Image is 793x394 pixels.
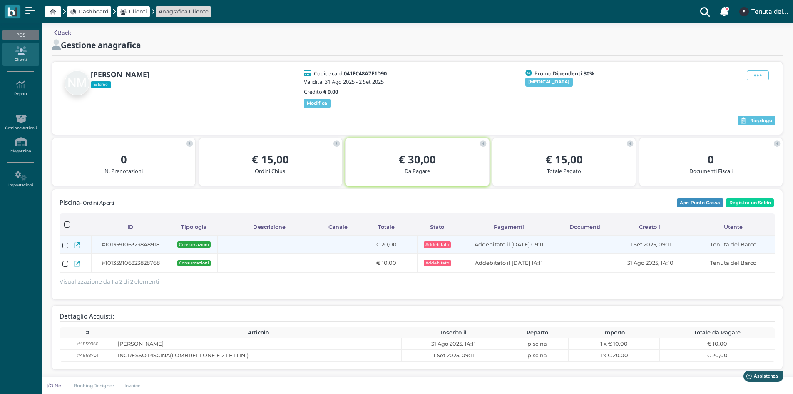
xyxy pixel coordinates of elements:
[206,168,336,174] h5: Ordini Chiusi
[527,340,547,348] span: piscina
[600,351,628,359] span: 1 x € 20,00
[54,29,71,37] a: Back
[506,327,569,338] th: Reparto
[750,118,772,124] span: Riepilogo
[91,70,149,79] b: [PERSON_NAME]
[170,219,218,235] div: Tipologia
[78,8,109,15] span: Dashboard
[80,199,114,206] small: - Ordini Aperti
[2,77,39,100] a: Report
[60,313,114,320] h4: Dettaglio Acquisti:
[352,168,482,174] h5: Da Pagare
[77,341,98,347] small: #4859956
[68,382,119,389] a: BookingDesigner
[60,327,115,338] th: #
[121,152,127,167] b: 0
[102,241,159,248] span: #101359106323848918
[692,219,775,235] div: Utente
[646,168,776,174] h5: Documenti Fiscali
[424,260,451,266] span: Addebitato
[177,241,211,247] span: Consumazioni
[399,152,436,167] b: € 30,00
[218,219,321,235] div: Descrizione
[424,241,451,248] span: Addebitato
[118,351,249,359] span: INGRESSO PISCINA(1 OMBRELLONE E 2 LETTINI)
[534,70,594,76] h5: Promo:
[60,276,159,287] span: Visualizzazione da 1 a 2 di 2 elementi
[376,259,396,267] span: € 10,00
[102,259,160,267] span: #101359106323828768
[304,79,391,85] h5: Validità: 31 Ago 2025 - 2 Set 2025
[710,259,756,267] span: Tenuta del Barco
[734,368,786,387] iframe: Help widget launcher
[61,40,141,49] h2: Gestione anagrafica
[25,7,55,13] span: Assistenza
[710,241,756,248] span: Tenuta del Barco
[304,89,391,95] h5: Credito:
[307,100,327,106] b: Modifica
[60,199,114,206] h4: Piscina
[739,7,748,16] img: ...
[120,8,147,15] a: Clienti
[2,111,39,134] a: Gestione Articoli
[115,327,402,338] th: Articolo
[2,134,39,157] a: Magazzino
[2,168,39,191] a: Impostazioni
[475,259,543,267] span: Addebitato il [DATE] 14:11
[129,8,147,15] span: Clienti
[417,219,457,235] div: Stato
[627,259,674,267] span: 31 Ago 2025, 14:10
[2,43,39,66] a: Clienti
[600,340,628,348] span: 1 x € 10,00
[630,241,671,248] span: 1 Set 2025, 09:11
[475,241,544,248] span: Addebitato il [DATE] 09:11
[561,219,609,235] div: Documenti
[431,340,476,348] span: 31 Ago 2025, 14:11
[546,152,583,167] b: € 15,00
[707,340,727,348] span: € 10,00
[751,8,788,15] h4: Tenuta del Barco
[499,168,629,174] h5: Totale Pagato
[344,70,387,77] b: 041FC48A7F1D90
[118,340,164,348] span: [PERSON_NAME]
[376,241,397,248] span: € 20,00
[707,351,728,359] span: € 20,00
[355,219,417,235] div: Totale
[77,352,98,359] small: #4868701
[677,198,723,208] button: Apri Punto Cassa
[401,327,506,338] th: Inserito il
[177,260,211,266] span: Consumazioni
[65,70,89,95] img: null martina
[738,2,788,22] a: ... Tenuta del Barco
[708,152,714,167] b: 0
[660,327,775,338] th: Totale da Pagare
[59,168,189,174] h5: N. Prenotazioni
[609,219,692,235] div: Creato il
[457,219,561,235] div: Pagamenti
[528,79,569,85] b: [MEDICAL_DATA]
[569,327,660,338] th: Importo
[321,219,355,235] div: Canale
[314,70,387,76] h5: Codice card:
[738,116,775,126] button: Riepilogo
[2,30,39,40] div: POS
[70,8,109,15] a: Dashboard
[7,7,17,17] img: logo
[159,8,209,15] a: Anagrafica Cliente
[91,219,170,235] div: ID
[553,70,594,77] b: Dipendenti 30%
[47,382,63,389] p: I/O Net
[433,351,474,359] span: 1 Set 2025, 09:11
[726,198,774,208] button: Registra un Saldo
[119,382,147,389] a: Invoice
[91,81,111,88] span: Esterno
[252,152,289,167] b: € 15,00
[527,351,547,359] span: piscina
[323,88,338,95] b: € 0,00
